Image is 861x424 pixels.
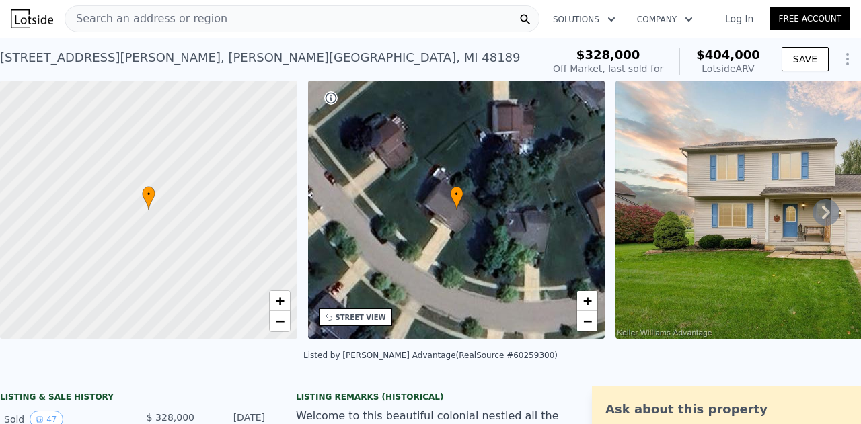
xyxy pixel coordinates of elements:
[576,48,640,62] span: $328,000
[270,311,290,331] a: Zoom out
[142,188,155,200] span: •
[296,392,565,402] div: Listing Remarks (Historical)
[626,7,704,32] button: Company
[336,312,386,323] div: STREET VIEW
[583,312,592,329] span: −
[605,400,848,419] div: Ask about this property
[270,291,290,311] a: Zoom in
[577,291,597,311] a: Zoom in
[142,186,155,210] div: •
[11,9,53,28] img: Lotside
[450,186,463,210] div: •
[696,48,760,62] span: $404,000
[782,47,829,71] button: SAVE
[553,62,663,75] div: Off Market, last sold for
[147,412,194,423] span: $ 328,000
[709,12,770,26] a: Log In
[303,351,558,360] div: Listed by [PERSON_NAME] Advantage (RealSource #60259300)
[275,312,284,329] span: −
[65,11,227,27] span: Search an address or region
[770,7,850,30] a: Free Account
[583,292,592,309] span: +
[696,62,760,75] div: Lotside ARV
[577,311,597,331] a: Zoom out
[834,46,861,73] button: Show Options
[542,7,626,32] button: Solutions
[275,292,284,309] span: +
[450,188,463,200] span: •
